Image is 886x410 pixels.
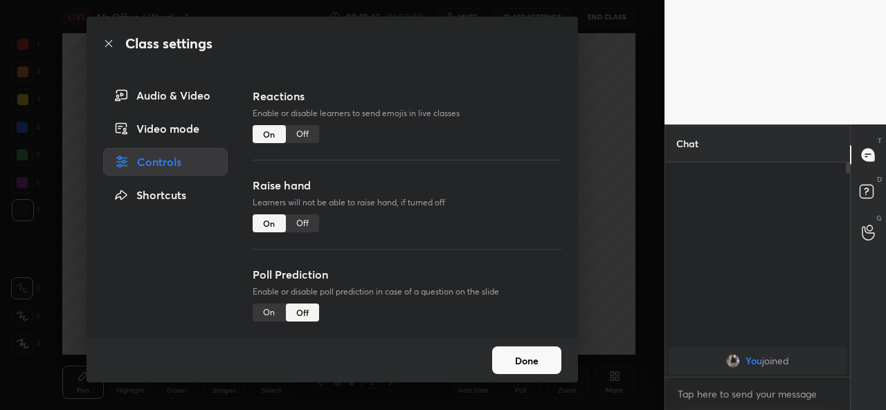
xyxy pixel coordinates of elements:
[103,148,228,176] div: Controls
[253,107,561,120] p: Enable or disable learners to send emojis in live classes
[253,286,561,298] p: Enable or disable poll prediction in case of a question on the slide
[253,88,561,104] h3: Reactions
[665,125,709,162] p: Chat
[253,214,286,232] div: On
[103,181,228,209] div: Shortcuts
[253,266,561,283] h3: Poll Prediction
[665,344,850,378] div: grid
[286,214,319,232] div: Off
[492,346,561,374] button: Done
[253,125,286,143] div: On
[876,213,882,223] p: G
[878,136,882,146] p: T
[253,304,286,322] div: On
[286,304,319,322] div: Off
[125,33,213,54] h2: Class settings
[877,174,882,185] p: D
[745,355,762,366] span: You
[726,354,740,368] img: fd3d1c1d6ced4e678e73908509670805.jpg
[253,196,561,209] p: Learners will not be able to raise hand, if turned off
[762,355,789,366] span: joined
[103,82,228,109] div: Audio & Video
[253,177,561,194] h3: Raise hand
[286,125,319,143] div: Off
[103,115,228,142] div: Video mode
